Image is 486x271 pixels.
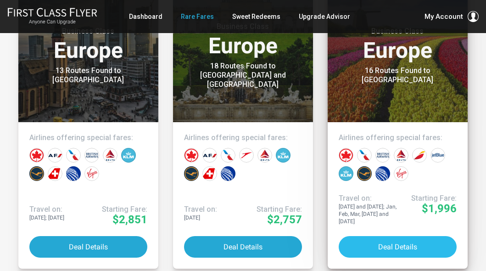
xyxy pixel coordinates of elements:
small: Anyone Can Upgrade [7,19,97,25]
h4: Airlines offering special fares: [29,133,147,142]
div: British Airways [375,148,390,163]
div: Swiss [48,166,62,181]
div: 13 Routes Found to [GEOGRAPHIC_DATA] [35,66,141,85]
div: Lufthansa [357,166,372,181]
div: American Airlines [221,148,235,163]
div: Air France [202,148,217,163]
h4: Airlines offering special fares: [184,133,302,142]
button: Deal Details [29,236,147,258]
div: Swiss [202,166,217,181]
span: My Account [425,11,463,22]
div: British Airways [84,148,99,163]
div: Iberia [412,148,427,163]
div: Virgin Atlantic [394,166,408,181]
h3: Europe [339,27,457,62]
div: Austrian Airlines‎ [239,148,254,163]
div: Air Canada [339,148,353,163]
a: Dashboard [129,8,162,25]
h3: Europe [184,22,302,57]
div: Delta Airlines [103,148,117,163]
div: Delta Airlines [394,148,408,163]
div: JetBlue [430,148,445,163]
div: United [221,166,235,181]
div: Air France [48,148,62,163]
a: Upgrade Advisor [299,8,350,25]
div: American Airlines [357,148,372,163]
div: KLM [276,148,290,163]
a: Sweet Redeems [232,8,280,25]
div: Air Canada [29,148,44,163]
button: My Account [425,11,479,22]
button: Deal Details [184,236,302,258]
div: 18 Routes Found to [GEOGRAPHIC_DATA] and [GEOGRAPHIC_DATA] [190,62,296,89]
button: Deal Details [339,236,457,258]
h4: Airlines offering special fares: [339,133,457,142]
div: United [375,166,390,181]
div: Air Canada [184,148,199,163]
div: Delta Airlines [257,148,272,163]
div: Virgin Atlantic [84,166,99,181]
h3: Europe [29,27,147,62]
img: First Class Flyer [7,7,97,17]
div: Lufthansa [184,166,199,181]
a: Rare Fares [181,8,214,25]
div: United [66,166,81,181]
div: American Airlines [66,148,81,163]
div: KLM [121,148,136,163]
div: 16 Routes Found to [GEOGRAPHIC_DATA] [345,66,451,85]
div: KLM [339,166,353,181]
a: First Class FlyerAnyone Can Upgrade [7,7,97,26]
div: Lufthansa [29,166,44,181]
